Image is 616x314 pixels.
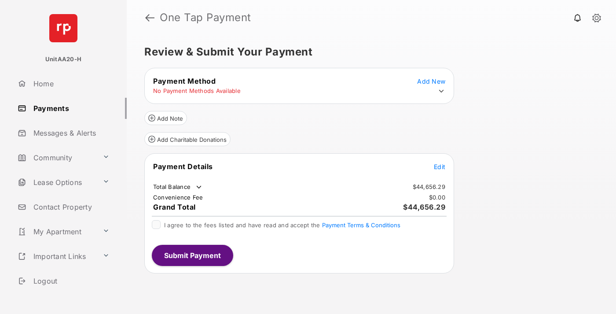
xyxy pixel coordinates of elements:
td: $0.00 [429,193,446,201]
a: Contact Property [14,196,127,218]
button: Add Charitable Donations [144,132,231,146]
span: Edit [434,163,445,170]
h5: Review & Submit Your Payment [144,47,591,57]
a: Payments [14,98,127,119]
td: No Payment Methods Available [153,87,241,95]
span: Payment Method [153,77,216,85]
button: Add Note [144,111,187,125]
button: I agree to the fees listed and have read and accept the [322,222,400,229]
p: UnitAA20-H [45,55,81,64]
span: Grand Total [153,203,196,211]
td: $44,656.29 [412,183,446,191]
span: I agree to the fees listed and have read and accept the [164,222,400,229]
a: Community [14,147,99,168]
img: svg+xml;base64,PHN2ZyB4bWxucz0iaHR0cDovL3d3dy53My5vcmcvMjAwMC9zdmciIHdpZHRoPSI2NCIgaGVpZ2h0PSI2NC... [49,14,77,42]
span: Payment Details [153,162,213,171]
td: Convenience Fee [153,193,204,201]
a: Lease Options [14,172,99,193]
a: Messages & Alerts [14,122,127,144]
a: Important Links [14,246,99,267]
strong: One Tap Payment [160,12,251,23]
button: Edit [434,162,445,171]
button: Add New [417,77,445,85]
td: Total Balance [153,183,203,192]
a: My Apartment [14,221,99,242]
a: Logout [14,270,127,292]
a: Home [14,73,127,94]
button: Submit Payment [152,245,233,266]
span: $44,656.29 [403,203,445,211]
